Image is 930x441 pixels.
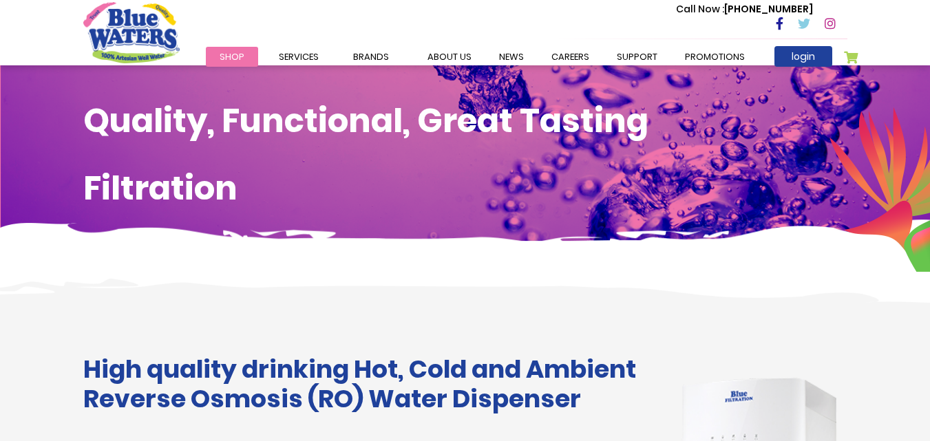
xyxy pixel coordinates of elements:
[676,2,813,17] p: [PHONE_NUMBER]
[83,354,651,413] h1: High quality drinking Hot, Cold and Ambient Reverse Osmosis (RO) Water Dispenser
[538,47,603,67] a: careers
[83,169,847,208] h1: Filtration
[353,50,389,63] span: Brands
[83,101,847,141] h1: Quality, Functional, Great Tasting
[774,46,832,67] a: login
[220,50,244,63] span: Shop
[414,47,485,67] a: about us
[603,47,671,67] a: support
[83,2,180,63] a: store logo
[676,2,724,16] span: Call Now :
[671,47,759,67] a: Promotions
[485,47,538,67] a: News
[279,50,319,63] span: Services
